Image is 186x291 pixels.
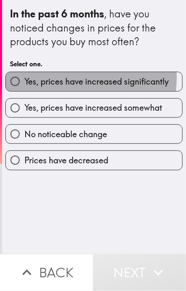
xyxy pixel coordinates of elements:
b: In the past 6 months [10,7,104,20]
button: No noticeable change [6,125,182,143]
button: Yes, prices have increased significantly [6,72,182,91]
span: Yes, prices have increased somewhat [24,102,162,114]
span: Yes, prices have increased significantly [24,76,169,87]
div: , have you noticed changes in prices for the products you buy most often? [10,7,178,49]
span: No noticeable change [24,129,107,140]
span: Prices have decreased [24,155,108,166]
button: Prices have decreased [6,151,182,170]
button: Yes, prices have increased somewhat [6,99,182,117]
h6: Select one. [10,59,178,68]
button: Next [93,254,186,291]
